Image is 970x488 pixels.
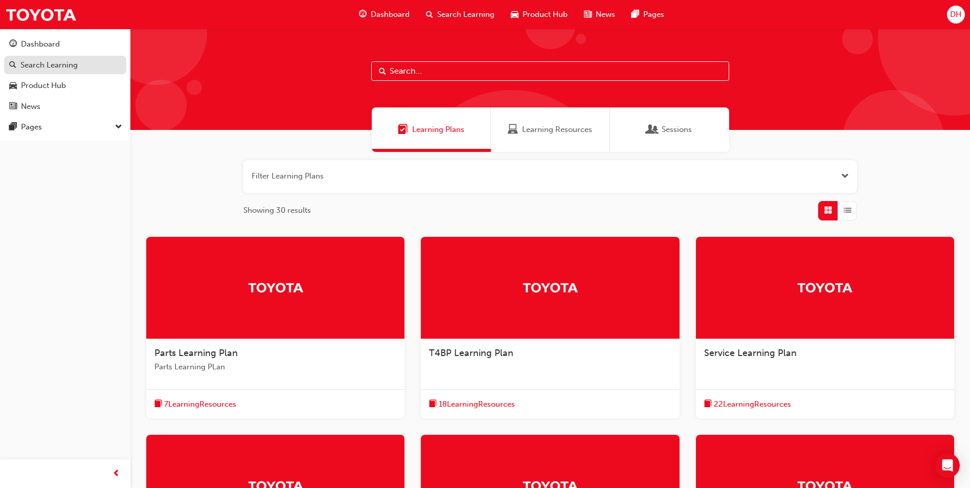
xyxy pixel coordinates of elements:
[947,6,965,24] button: DH
[21,80,66,92] div: Product Hub
[647,124,658,136] span: Sessions
[154,347,238,359] span: Parts Learning Plan
[418,4,503,25] a: search-iconSearch Learning
[412,124,464,136] span: Learning Plans
[154,398,162,411] span: book-icon
[9,123,17,132] span: pages-icon
[9,81,17,91] span: car-icon
[9,61,16,70] span: search-icon
[439,398,515,410] span: 18 Learning Resources
[950,9,961,20] span: DH
[359,8,367,21] span: guage-icon
[643,9,664,20] span: Pages
[503,4,576,25] a: car-iconProduct Hub
[797,278,853,296] img: Trak
[844,205,851,216] span: List
[437,9,494,20] span: Search Learning
[429,398,437,411] span: book-icon
[714,398,791,410] span: 22 Learning Resources
[4,118,126,137] button: Pages
[631,8,639,21] span: pages-icon
[164,398,236,410] span: 7 Learning Resources
[154,361,396,373] span: Parts Learning PLan
[824,205,832,216] span: Grid
[20,59,78,71] div: Search Learning
[115,121,122,134] span: down-icon
[21,121,42,133] div: Pages
[704,398,791,411] button: book-icon22LearningResources
[576,4,623,25] a: news-iconNews
[623,4,672,25] a: pages-iconPages
[522,124,592,136] span: Learning Resources
[508,124,518,136] span: Learning Resources
[429,347,513,359] span: T4BP Learning Plan
[511,8,518,21] span: car-icon
[5,3,77,26] img: Trak
[371,9,410,20] span: Dashboard
[9,102,17,112] span: news-icon
[351,4,418,25] a: guage-iconDashboard
[371,61,729,81] input: Search...
[4,76,126,95] a: Product Hub
[9,40,17,49] span: guage-icon
[4,56,126,75] a: Search Learning
[429,398,515,411] button: book-icon18LearningResources
[610,107,729,152] a: SessionsSessions
[421,237,679,419] a: TrakT4BP Learning Planbook-icon18LearningResources
[379,65,386,77] span: Search
[935,453,960,478] div: Open Intercom Messenger
[112,468,120,480] span: prev-icon
[243,205,311,216] span: Showing 30 results
[426,8,433,21] span: search-icon
[247,278,304,296] img: Trak
[584,8,592,21] span: news-icon
[398,124,408,136] span: Learning Plans
[21,101,40,113] div: News
[596,9,615,20] span: News
[4,33,126,118] button: DashboardSearch LearningProduct HubNews
[4,97,126,116] a: News
[704,398,712,411] span: book-icon
[696,237,954,419] a: TrakService Learning Planbook-icon22LearningResources
[21,38,60,50] div: Dashboard
[841,170,849,182] button: Open the filter
[372,107,491,152] a: Learning PlansLearning Plans
[154,398,236,411] button: book-icon7LearningResources
[523,9,568,20] span: Product Hub
[522,278,578,296] img: Trak
[146,237,404,419] a: TrakParts Learning PlanParts Learning PLanbook-icon7LearningResources
[704,347,797,359] span: Service Learning Plan
[4,35,126,54] a: Dashboard
[491,107,610,152] a: Learning ResourcesLearning Resources
[662,124,692,136] span: Sessions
